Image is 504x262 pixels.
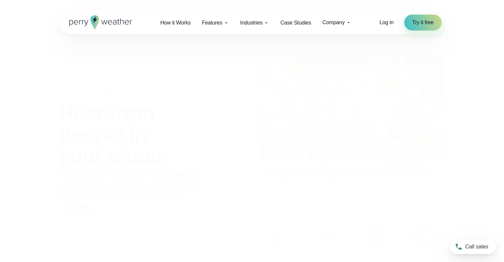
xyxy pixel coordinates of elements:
[240,19,262,27] span: Industries
[379,20,393,25] span: Log in
[322,19,345,26] span: Company
[202,19,222,27] span: Features
[275,16,317,29] a: Case Studies
[450,239,496,254] a: Call sales
[160,19,191,27] span: How it Works
[404,15,442,30] a: Try it free
[379,19,393,26] a: Log in
[155,16,196,29] a: How it Works
[412,19,434,26] span: Try it free
[465,243,488,251] span: Call sales
[280,19,311,27] span: Case Studies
